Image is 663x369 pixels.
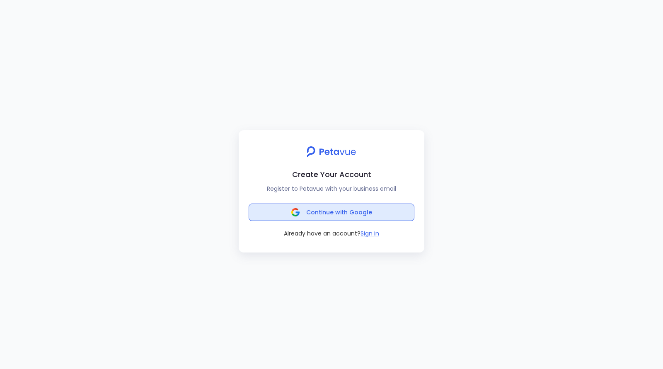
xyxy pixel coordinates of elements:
span: Continue with Google [306,208,372,216]
button: Continue with Google [249,204,414,221]
p: Register to Petavue with your business email [245,184,418,194]
img: petavue logo [301,142,361,162]
button: Sign in [361,229,379,238]
h2: Create Your Account [245,168,418,180]
span: Already have an account? [284,229,361,238]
